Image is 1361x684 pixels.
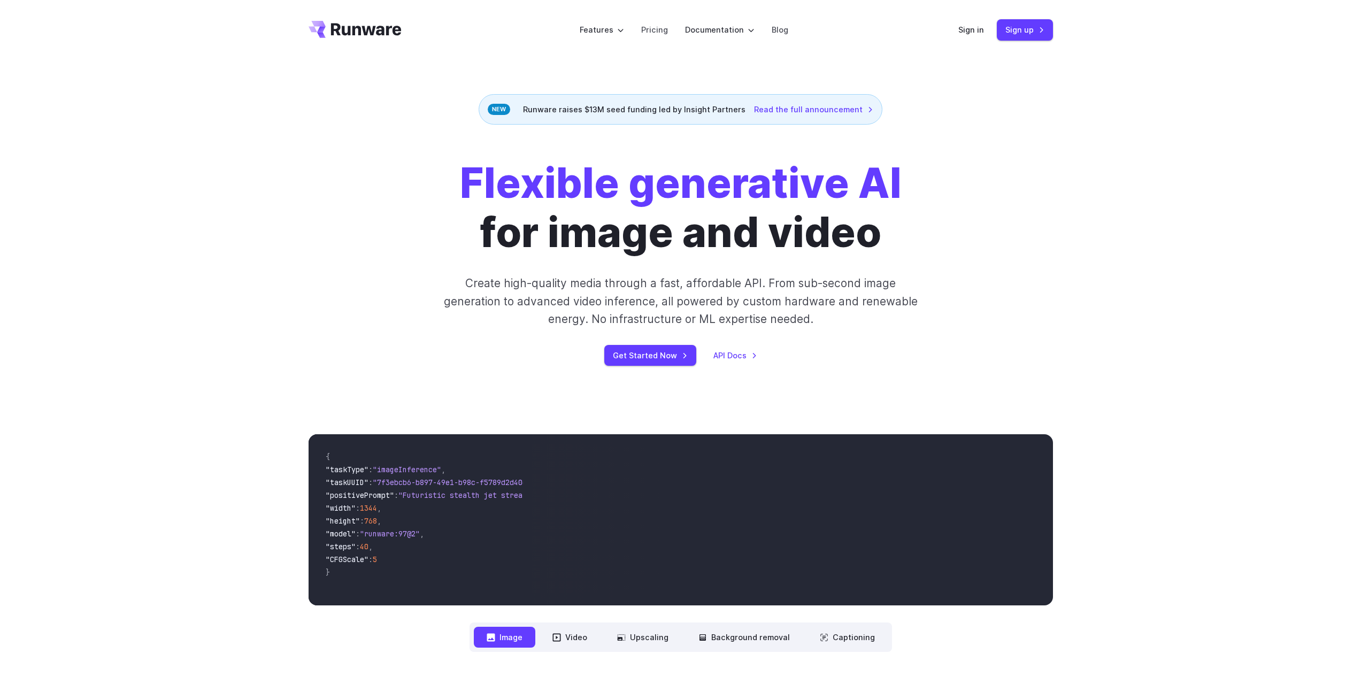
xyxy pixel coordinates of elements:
[373,465,441,474] span: "imageInference"
[420,529,424,539] span: ,
[360,542,368,551] span: 40
[641,24,668,36] a: Pricing
[377,516,381,526] span: ,
[441,465,445,474] span: ,
[326,490,394,500] span: "positivePrompt"
[326,542,356,551] span: "steps"
[377,503,381,513] span: ,
[360,503,377,513] span: 1344
[686,627,803,648] button: Background removal
[460,158,902,208] strong: Flexible generative AI
[685,24,755,36] label: Documentation
[326,567,330,577] span: }
[364,516,377,526] span: 768
[373,555,377,564] span: 5
[540,627,600,648] button: Video
[326,555,368,564] span: "CFGScale"
[368,478,373,487] span: :
[356,542,360,551] span: :
[474,627,535,648] button: Image
[326,478,368,487] span: "taskUUID"
[394,490,398,500] span: :
[309,21,402,38] a: Go to /
[356,529,360,539] span: :
[772,24,788,36] a: Blog
[460,159,902,257] h1: for image and video
[360,516,364,526] span: :
[807,627,888,648] button: Captioning
[398,490,788,500] span: "Futuristic stealth jet streaking through a neon-lit cityscape with glowing purple exhaust"
[604,345,696,366] a: Get Started Now
[442,274,919,328] p: Create high-quality media through a fast, affordable API. From sub-second image generation to adv...
[326,452,330,462] span: {
[604,627,681,648] button: Upscaling
[479,94,882,125] div: Runware raises $13M seed funding led by Insight Partners
[326,529,356,539] span: "model"
[754,103,873,116] a: Read the full announcement
[580,24,624,36] label: Features
[958,24,984,36] a: Sign in
[713,349,757,362] a: API Docs
[356,503,360,513] span: :
[368,555,373,564] span: :
[326,465,368,474] span: "taskType"
[326,503,356,513] span: "width"
[368,465,373,474] span: :
[360,529,420,539] span: "runware:97@2"
[368,542,373,551] span: ,
[326,516,360,526] span: "height"
[373,478,535,487] span: "7f3ebcb6-b897-49e1-b98c-f5789d2d40d7"
[997,19,1053,40] a: Sign up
